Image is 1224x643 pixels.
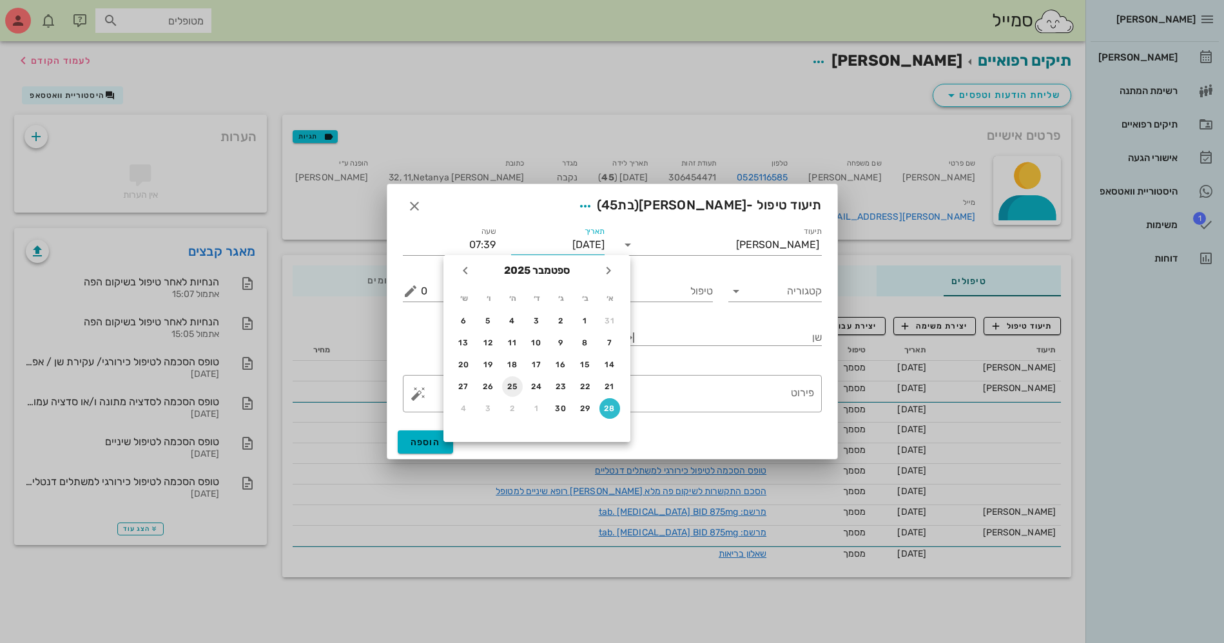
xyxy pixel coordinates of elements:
[525,287,549,309] th: ד׳
[454,382,474,391] div: 27
[597,259,620,282] button: חודש שעבר
[599,360,620,369] div: 14
[620,235,822,255] div: תיעוד[PERSON_NAME]
[527,404,547,413] div: 1
[502,332,523,353] button: 11
[804,227,822,236] label: תיעוד
[502,311,523,331] button: 4
[551,404,572,413] div: 30
[584,227,605,236] label: תאריך
[599,338,620,347] div: 7
[550,287,573,309] th: ג׳
[599,382,620,391] div: 21
[551,354,572,375] button: 16
[599,404,620,413] div: 28
[478,354,499,375] button: 19
[502,382,523,391] div: 25
[527,332,547,353] button: 10
[527,316,547,325] div: 3
[736,239,819,251] div: [PERSON_NAME]
[551,398,572,419] button: 30
[575,354,596,375] button: 15
[411,437,441,448] span: הוספה
[599,316,620,325] div: 31
[527,354,547,375] button: 17
[454,311,474,331] button: 6
[478,332,499,353] button: 12
[527,398,547,419] button: 1
[574,287,597,309] th: ב׳
[551,360,572,369] div: 16
[502,338,523,347] div: 11
[575,338,596,347] div: 8
[599,354,620,375] button: 14
[454,259,477,282] button: חודש הבא
[478,376,499,397] button: 26
[575,316,596,325] div: 1
[478,360,499,369] div: 19
[601,197,618,213] span: 45
[551,316,572,325] div: 2
[452,287,476,309] th: ש׳
[527,360,547,369] div: 17
[575,404,596,413] div: 29
[477,287,500,309] th: ו׳
[575,398,596,419] button: 29
[639,197,746,213] span: [PERSON_NAME]
[598,287,621,309] th: א׳
[454,354,474,375] button: 20
[502,316,523,325] div: 4
[599,398,620,419] button: 28
[551,311,572,331] button: 2
[502,354,523,375] button: 18
[551,376,572,397] button: 23
[599,376,620,397] button: 21
[599,311,620,331] button: 31
[575,382,596,391] div: 22
[454,360,474,369] div: 20
[478,404,499,413] div: 3
[501,287,524,309] th: ה׳
[599,332,620,353] button: 7
[478,398,499,419] button: 3
[454,404,474,413] div: 4
[403,283,418,299] button: מחיר ₪ appended action
[575,311,596,331] button: 1
[575,376,596,397] button: 22
[502,404,523,413] div: 2
[454,376,474,397] button: 27
[499,258,575,283] button: ספטמבר 2025
[502,398,523,419] button: 2
[478,316,499,325] div: 5
[575,332,596,353] button: 8
[527,382,547,391] div: 24
[478,311,499,331] button: 5
[478,338,499,347] div: 12
[398,430,454,454] button: הוספה
[551,382,572,391] div: 23
[454,338,474,347] div: 13
[574,195,822,218] span: תיעוד טיפול -
[454,398,474,419] button: 4
[597,197,639,213] span: (בת )
[575,360,596,369] div: 15
[502,360,523,369] div: 18
[481,227,496,236] label: שעה
[454,316,474,325] div: 6
[478,382,499,391] div: 26
[502,376,523,397] button: 25
[527,311,547,331] button: 3
[551,332,572,353] button: 9
[551,338,572,347] div: 9
[454,332,474,353] button: 13
[527,376,547,397] button: 24
[527,338,547,347] div: 10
